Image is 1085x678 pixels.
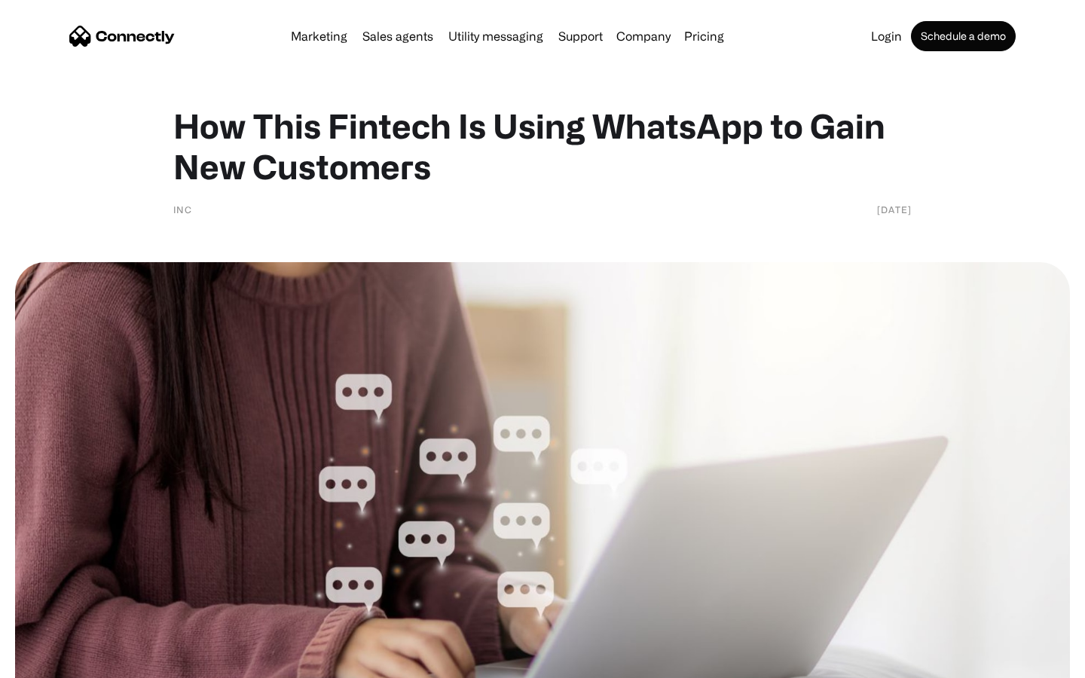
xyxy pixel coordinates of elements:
[30,652,90,673] ul: Language list
[612,26,675,47] div: Company
[911,21,1016,51] a: Schedule a demo
[678,30,730,42] a: Pricing
[69,25,175,47] a: home
[285,30,353,42] a: Marketing
[865,30,908,42] a: Login
[442,30,549,42] a: Utility messaging
[173,202,192,217] div: INC
[552,30,609,42] a: Support
[15,652,90,673] aside: Language selected: English
[356,30,439,42] a: Sales agents
[173,105,912,187] h1: How This Fintech Is Using WhatsApp to Gain New Customers
[877,202,912,217] div: [DATE]
[616,26,671,47] div: Company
